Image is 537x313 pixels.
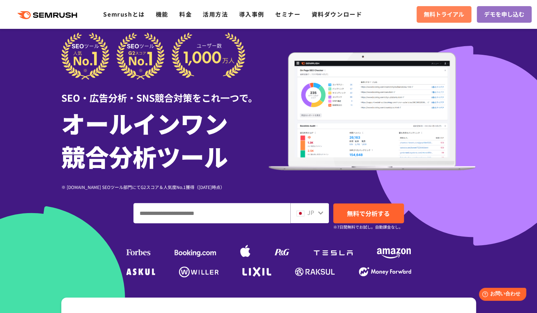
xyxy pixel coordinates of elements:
[156,10,168,18] a: 機能
[134,203,290,223] input: ドメイン、キーワードまたはURLを入力してください
[484,10,524,19] span: デモを申し込む
[424,10,464,19] span: 無料トライアル
[417,6,471,23] a: 無料トライアル
[477,6,532,23] a: デモを申し込む
[203,10,228,18] a: 活用方法
[333,203,404,223] a: 無料で分析する
[61,80,269,105] div: SEO・広告分析・SNS競合対策をこれ一つで。
[333,224,403,230] small: ※7日間無料でお試し。自動課金なし。
[239,10,264,18] a: 導入事例
[473,285,529,305] iframe: Help widget launcher
[275,10,300,18] a: セミナー
[311,10,362,18] a: 資料ダウンロード
[307,208,314,217] span: JP
[61,184,269,190] div: ※ [DOMAIN_NAME] SEOツール部門にてG2スコア＆人気度No.1獲得（[DATE]時点）
[347,209,390,218] span: 無料で分析する
[61,106,269,173] h1: オールインワン 競合分析ツール
[103,10,145,18] a: Semrushとは
[179,10,192,18] a: 料金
